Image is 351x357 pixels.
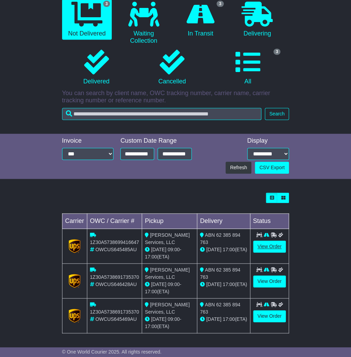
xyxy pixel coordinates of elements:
a: View Order [253,275,286,287]
div: (ETA) [200,281,247,288]
span: 09:00 [168,316,180,322]
span: 1Z30A5738691735370 [90,274,139,280]
div: (ETA) [200,246,247,253]
span: 3 [103,1,110,7]
img: GetCarrierServiceLogo [69,239,80,253]
span: © One World Courier 2025. All rights reserved. [62,349,162,355]
span: [DATE] [206,247,221,252]
div: (ETA) [200,316,247,323]
span: 17:00 [223,247,235,252]
td: Carrier [62,214,87,229]
span: 09:00 [168,247,180,252]
span: OWCUS645469AU [96,316,137,322]
span: 3 [273,49,281,55]
span: [PERSON_NAME] Services, LLC [145,302,190,315]
a: 3 All [213,47,282,88]
span: ABN 62 385 894 763 [200,302,240,315]
span: 3 [217,1,224,7]
span: [DATE] [151,282,166,287]
span: 1Z30A5738699416647 [90,239,139,245]
span: 17:00 [145,289,157,294]
div: - (ETA) [145,246,194,261]
img: GetCarrierServiceLogo [69,274,80,288]
span: [DATE] [151,247,166,252]
div: - (ETA) [145,281,194,295]
span: OWCUS645485AU [96,247,137,252]
td: Pickup [142,214,197,229]
p: You can search by client name, OWC tracking number, carrier name, carrier tracking number or refe... [62,90,289,104]
a: CSV Export [255,162,289,174]
a: Delivered [62,47,131,88]
span: 1Z30A5738691735370 [90,309,139,315]
td: Status [250,214,289,229]
button: Refresh [225,162,251,174]
div: Invoice [62,137,114,145]
div: Custom Date Range [120,137,191,145]
span: ABN 62 385 894 763 [200,267,240,280]
div: Display [247,137,289,145]
span: [DATE] [151,316,166,322]
span: [PERSON_NAME] Services, LLC [145,267,190,280]
td: OWC / Carrier # [87,214,142,229]
a: Cancelled [138,47,207,88]
span: [PERSON_NAME] Services, LLC [145,232,190,245]
img: GetCarrierServiceLogo [69,309,80,323]
span: 17:00 [145,324,157,329]
span: ABN 62 385 894 763 [200,232,240,245]
span: 09:00 [168,282,180,287]
span: [DATE] [206,282,221,287]
button: Search [265,108,289,120]
span: 17:00 [223,316,235,322]
span: [DATE] [206,316,221,322]
span: 17:00 [145,254,157,259]
span: 17:00 [223,282,235,287]
div: - (ETA) [145,316,194,330]
a: View Order [253,310,286,322]
span: OWCUS646428AU [96,282,137,287]
a: View Order [253,241,286,253]
td: Delivery [197,214,250,229]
